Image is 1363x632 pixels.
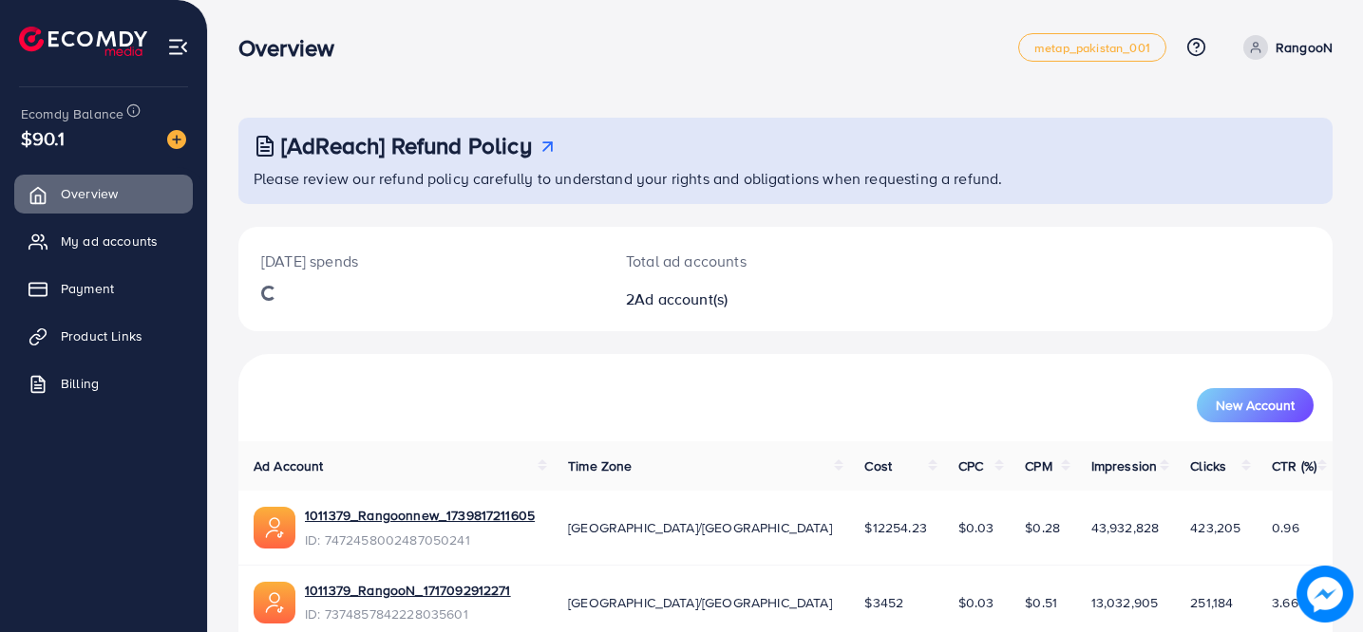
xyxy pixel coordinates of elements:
[1197,388,1314,422] button: New Account
[14,270,193,307] a: Payment
[568,518,832,537] span: [GEOGRAPHIC_DATA]/[GEOGRAPHIC_DATA]
[61,232,158,251] span: My ad accounts
[1190,593,1233,612] span: 251,184
[864,518,926,537] span: $12254.23
[281,132,532,159] h3: [AdReach] Refund Policy
[626,250,854,272] p: Total ad accounts
[305,530,535,549] span: ID: 7472458002487050241
[1190,456,1226,475] span: Clicks
[1025,593,1057,612] span: $0.51
[626,290,854,308] h2: 2
[254,582,295,623] img: ic-ads-acc.e4c84228.svg
[21,104,123,123] span: Ecomdy Balance
[1216,399,1295,412] span: New Account
[19,27,147,56] img: logo
[305,581,511,600] a: 1011379_RangooN_1717092912271
[1190,518,1240,537] span: 423,205
[61,326,142,345] span: Product Links
[61,279,114,298] span: Payment
[1272,518,1299,537] span: 0.96
[167,36,189,58] img: menu
[254,167,1321,190] p: Please review our refund policy carefully to understand your rights and obligations when requesti...
[1276,36,1333,59] p: RangooN
[1236,35,1333,60] a: RangooN
[14,175,193,213] a: Overview
[254,456,324,475] span: Ad Account
[864,456,892,475] span: Cost
[21,124,65,152] span: $90.1
[261,250,580,272] p: [DATE] spends
[958,456,983,475] span: CPC
[238,34,350,62] h3: Overview
[1272,593,1298,612] span: 3.66
[254,507,295,548] img: ic-ads-acc.e4c84228.svg
[1025,518,1060,537] span: $0.28
[1272,456,1316,475] span: CTR (%)
[1091,518,1160,537] span: 43,932,828
[14,317,193,355] a: Product Links
[1297,566,1354,623] img: image
[61,374,99,393] span: Billing
[14,222,193,260] a: My ad accounts
[1025,456,1051,475] span: CPM
[958,518,994,537] span: $0.03
[634,288,728,309] span: Ad account(s)
[568,456,632,475] span: Time Zone
[1091,456,1158,475] span: Impression
[958,593,994,612] span: $0.03
[305,506,535,525] a: 1011379_Rangoonnew_1739817211605
[14,364,193,402] a: Billing
[1034,42,1150,54] span: metap_pakistan_001
[864,593,903,612] span: $3452
[305,604,511,623] span: ID: 7374857842228035601
[1018,33,1166,62] a: metap_pakistan_001
[1091,593,1159,612] span: 13,032,905
[568,593,832,612] span: [GEOGRAPHIC_DATA]/[GEOGRAPHIC_DATA]
[61,184,118,203] span: Overview
[167,130,186,149] img: image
